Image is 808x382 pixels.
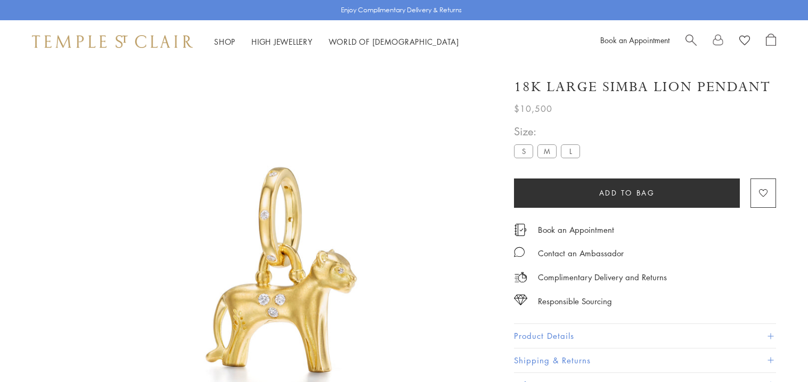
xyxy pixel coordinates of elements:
[685,34,697,50] a: Search
[538,224,614,235] a: Book an Appointment
[537,144,557,158] label: M
[514,224,527,236] img: icon_appointment.svg
[600,35,670,45] a: Book an Appointment
[538,247,624,260] div: Contact an Ambassador
[251,36,313,47] a: High JewelleryHigh Jewellery
[514,324,776,348] button: Product Details
[514,102,552,116] span: $10,500
[514,78,771,96] h1: 18K Large Simba Lion Pendant
[32,35,193,48] img: Temple St. Clair
[341,5,462,15] p: Enjoy Complimentary Delivery & Returns
[514,271,527,284] img: icon_delivery.svg
[514,144,533,158] label: S
[561,144,580,158] label: L
[214,36,235,47] a: ShopShop
[514,123,584,140] span: Size:
[514,247,525,257] img: MessageIcon-01_2.svg
[766,34,776,50] a: Open Shopping Bag
[538,271,667,284] p: Complimentary Delivery and Returns
[329,36,459,47] a: World of [DEMOGRAPHIC_DATA]World of [DEMOGRAPHIC_DATA]
[739,34,750,50] a: View Wishlist
[514,348,776,372] button: Shipping & Returns
[599,187,655,199] span: Add to bag
[214,35,459,48] nav: Main navigation
[538,295,612,308] div: Responsible Sourcing
[514,295,527,305] img: icon_sourcing.svg
[514,178,740,208] button: Add to bag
